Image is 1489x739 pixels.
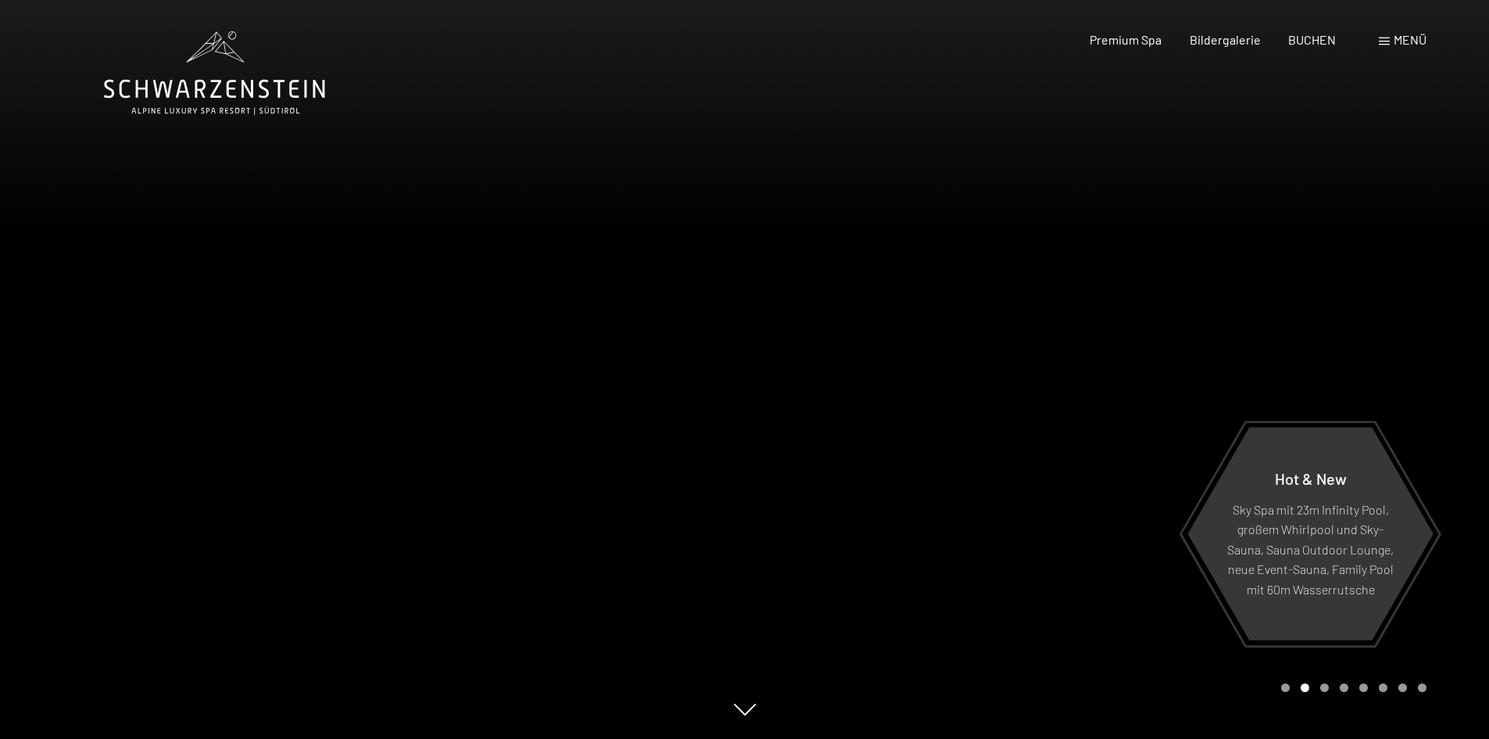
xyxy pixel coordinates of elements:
div: Carousel Page 5 [1359,683,1368,692]
span: Menü [1394,32,1426,47]
div: Carousel Page 2 (Current Slide) [1301,683,1309,692]
a: Bildergalerie [1190,32,1261,47]
div: Carousel Page 7 [1398,683,1407,692]
div: Carousel Pagination [1276,683,1426,692]
div: Carousel Page 1 [1281,683,1290,692]
span: Hot & New [1275,468,1347,487]
div: Carousel Page 6 [1379,683,1387,692]
a: Premium Spa [1090,32,1161,47]
div: Carousel Page 4 [1340,683,1348,692]
a: BUCHEN [1288,32,1336,47]
p: Sky Spa mit 23m Infinity Pool, großem Whirlpool und Sky-Sauna, Sauna Outdoor Lounge, neue Event-S... [1226,499,1395,599]
div: Carousel Page 8 [1418,683,1426,692]
a: Hot & New Sky Spa mit 23m Infinity Pool, großem Whirlpool und Sky-Sauna, Sauna Outdoor Lounge, ne... [1187,426,1434,641]
div: Carousel Page 3 [1320,683,1329,692]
